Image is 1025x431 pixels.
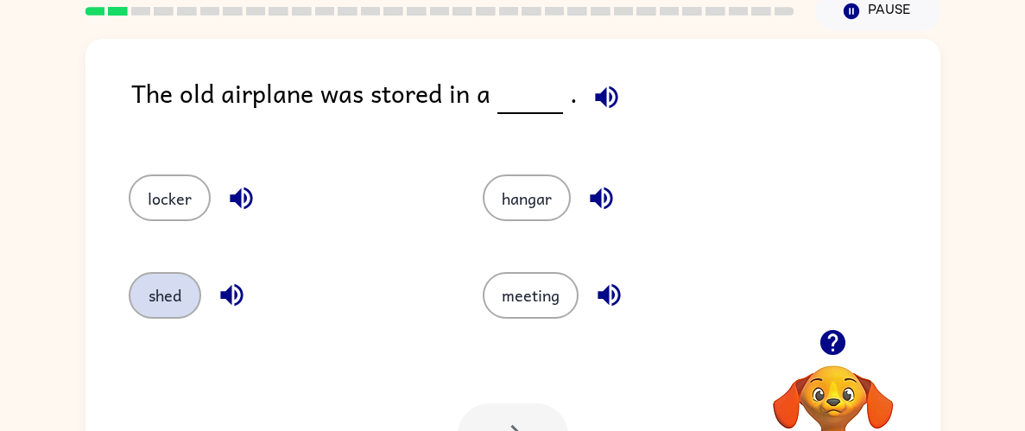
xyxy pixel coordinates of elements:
[483,174,571,221] button: hangar
[131,73,940,140] div: The old airplane was stored in a .
[483,272,579,319] button: meeting
[129,174,211,221] button: locker
[129,272,201,319] button: shed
